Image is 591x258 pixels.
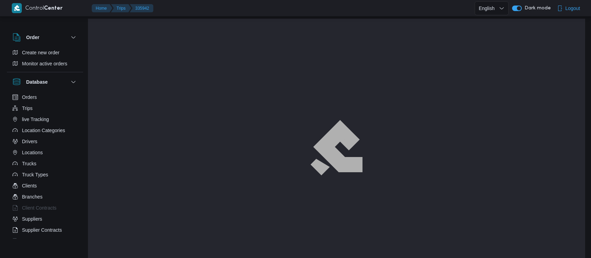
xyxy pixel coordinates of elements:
span: Logout [565,4,580,12]
button: Truck Types [10,169,80,180]
span: Devices [22,237,39,245]
button: Monitor active orders [10,58,80,69]
span: Truck Types [22,171,48,179]
button: Supplier Contracts [10,224,80,236]
span: Create new order [22,48,60,57]
button: live Tracking [10,114,80,125]
span: Monitor active orders [22,59,68,68]
span: Trucks [22,159,36,168]
span: Supplier Contracts [22,226,62,234]
button: Create new order [10,47,80,58]
h3: Order [26,33,39,42]
button: Suppliers [10,213,80,224]
button: Location Categories [10,125,80,136]
button: Database [12,78,78,86]
button: Clients [10,180,80,191]
button: Drivers [10,136,80,147]
span: Orders [22,93,37,101]
button: Locations [10,147,80,158]
img: ILLA Logo [314,124,359,172]
button: Branches [10,191,80,202]
span: live Tracking [22,115,49,123]
button: Order [12,33,78,42]
div: Database [7,92,83,241]
button: Trips [10,103,80,114]
span: Branches [22,193,43,201]
div: Order [7,47,83,72]
button: Devices [10,236,80,247]
span: Trips [22,104,33,112]
span: Location Categories [22,126,65,135]
button: Logout [554,1,583,15]
span: Locations [22,148,43,157]
button: Trips [111,4,131,12]
span: Client Contracts [22,204,57,212]
button: Orders [10,92,80,103]
span: Dark mode [522,6,551,11]
button: Home [92,4,113,12]
span: Clients [22,182,37,190]
img: X8yXhbKr1z7QwAAAABJRU5ErkJggg== [12,3,22,13]
button: 335942 [130,4,153,12]
button: Client Contracts [10,202,80,213]
span: Suppliers [22,215,42,223]
button: Trucks [10,158,80,169]
h3: Database [26,78,48,86]
b: Center [44,6,63,11]
span: Drivers [22,137,37,146]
